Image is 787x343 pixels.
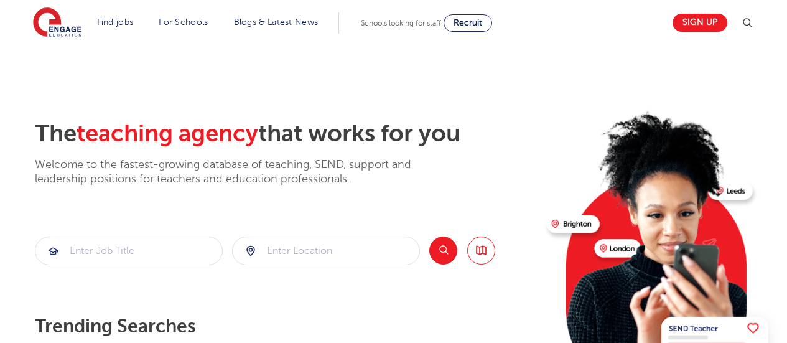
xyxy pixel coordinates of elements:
h2: The that works for you [35,120,537,148]
span: Recruit [454,18,482,27]
a: Blogs & Latest News [234,17,319,27]
img: Engage Education [33,7,81,39]
span: teaching agency [77,120,258,147]
input: Submit [35,237,222,265]
a: Find jobs [97,17,134,27]
a: Recruit [444,14,492,32]
a: Sign up [673,14,727,32]
p: Welcome to the fastest-growing database of teaching, SEND, support and leadership positions for t... [35,157,445,187]
div: Submit [35,237,223,265]
button: Search [429,237,457,265]
input: Submit [233,237,419,265]
p: Trending searches [35,315,537,337]
span: Schools looking for staff [361,19,441,27]
div: Submit [232,237,420,265]
a: For Schools [159,17,208,27]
